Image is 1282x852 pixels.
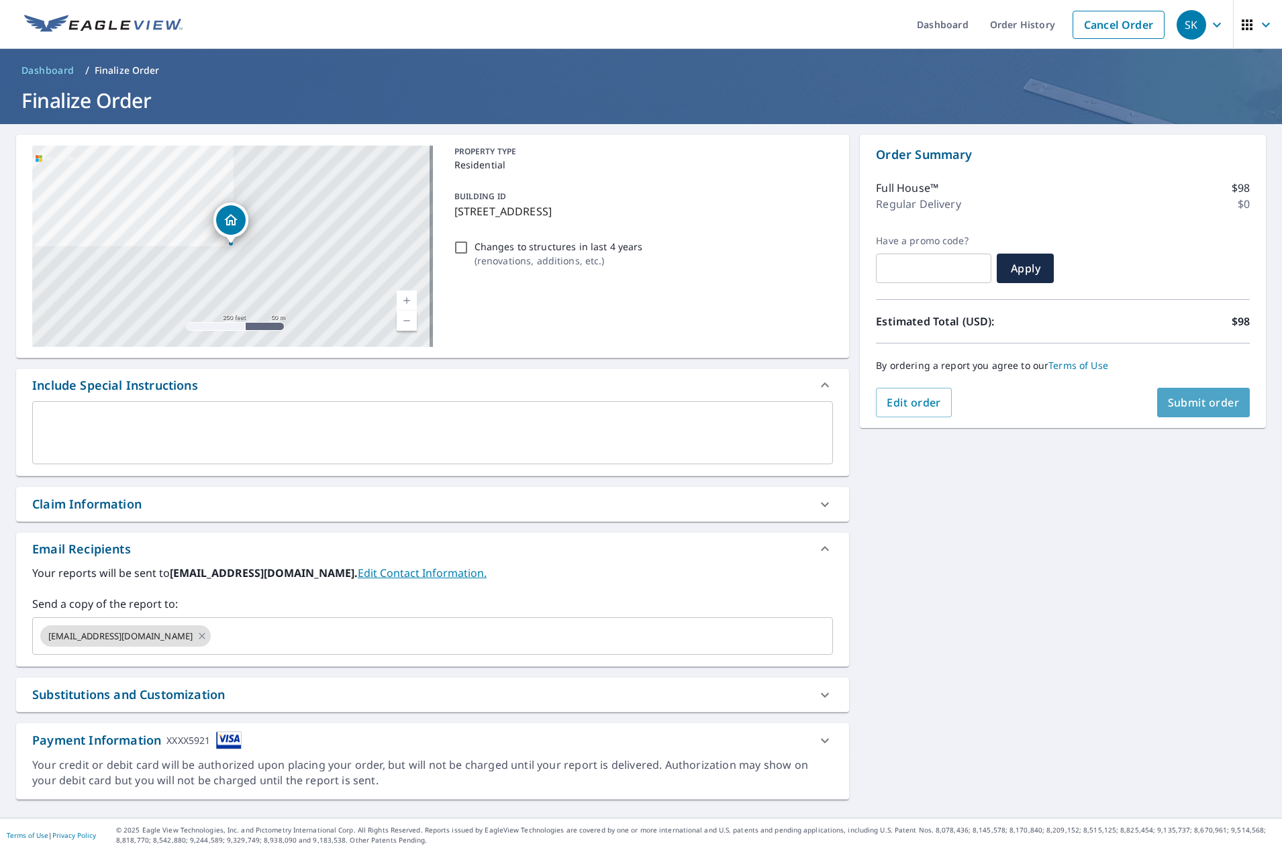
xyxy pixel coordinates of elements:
[213,203,248,244] div: Dropped pin, building 1, Residential property, 2110 Dustir Dr Caledonia, WI 53402
[32,757,833,788] div: Your credit or debit card will be authorized upon placing your order, but will not be charged unt...
[32,565,833,581] label: Your reports will be sent to
[170,566,358,580] b: [EMAIL_ADDRESS][DOMAIN_NAME].
[16,87,1266,114] h1: Finalize Order
[16,678,849,712] div: Substitutions and Customization
[876,360,1250,372] p: By ordering a report you agree to our
[16,533,849,565] div: Email Recipients
[475,239,643,254] p: Changes to structures in last 4 years
[876,388,952,417] button: Edit order
[876,146,1250,164] p: Order Summary
[16,369,849,401] div: Include Special Instructions
[32,540,131,558] div: Email Recipients
[1232,313,1250,329] p: $98
[32,376,198,394] div: Include Special Instructions
[876,313,1063,329] p: Estimated Total (USD):
[16,723,849,757] div: Payment InformationXXXX5921cardImage
[32,686,225,704] div: Substitutions and Customization
[16,60,1266,81] nav: breadcrumb
[1232,180,1250,196] p: $98
[876,235,991,247] label: Have a promo code?
[1238,196,1250,212] p: $0
[32,495,142,513] div: Claim Information
[16,60,80,81] a: Dashboard
[1168,395,1240,410] span: Submit order
[1048,359,1108,372] a: Terms of Use
[16,487,849,521] div: Claim Information
[24,15,183,35] img: EV Logo
[216,731,242,749] img: cardImage
[1177,10,1206,40] div: SK
[475,254,643,268] p: ( renovations, additions, etc. )
[7,831,96,839] p: |
[1157,388,1250,417] button: Submit order
[358,566,487,580] a: EditContactInfo
[997,254,1054,283] button: Apply
[454,146,828,158] p: PROPERTY TYPE
[95,64,160,77] p: Finalize Order
[454,191,506,202] p: BUILDING ID
[397,311,417,331] a: Current Level 17, Zoom Out
[52,831,96,840] a: Privacy Policy
[876,180,938,196] p: Full House™
[1073,11,1165,39] a: Cancel Order
[116,825,1275,845] p: © 2025 Eagle View Technologies, Inc. and Pictometry International Corp. All Rights Reserved. Repo...
[32,596,833,612] label: Send a copy of the report to:
[32,731,242,749] div: Payment Information
[887,395,941,410] span: Edit order
[397,290,417,311] a: Current Level 17, Zoom In
[85,62,89,78] li: /
[1007,261,1043,276] span: Apply
[166,731,210,749] div: XXXX5921
[454,158,828,172] p: Residential
[7,831,48,840] a: Terms of Use
[454,203,828,219] p: [STREET_ADDRESS]
[876,196,960,212] p: Regular Delivery
[40,630,201,643] span: [EMAIL_ADDRESS][DOMAIN_NAME]
[40,625,211,647] div: [EMAIL_ADDRESS][DOMAIN_NAME]
[21,64,75,77] span: Dashboard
